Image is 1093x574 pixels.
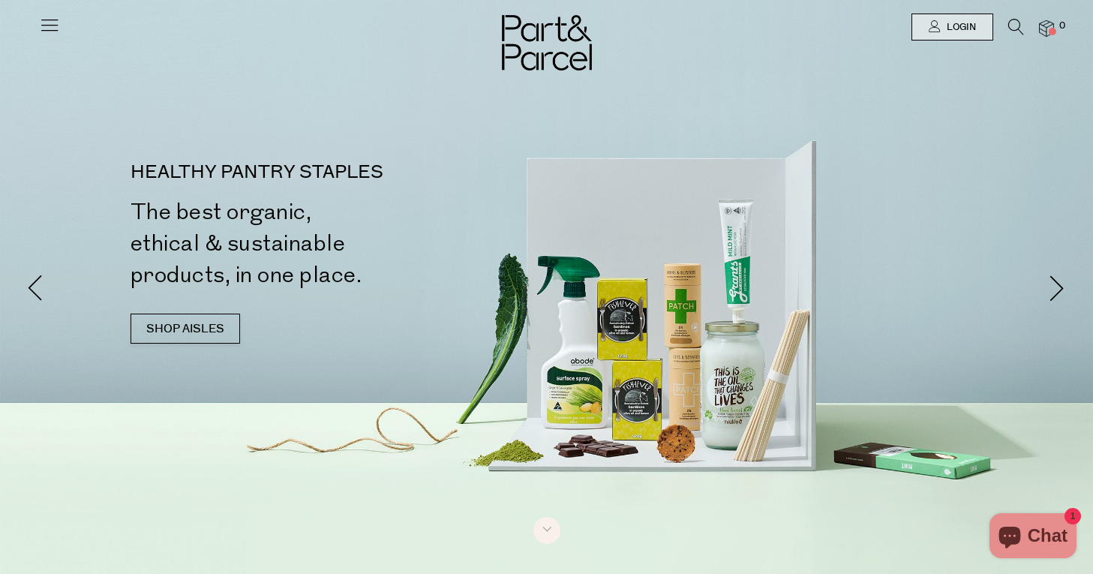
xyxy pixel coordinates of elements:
[131,314,240,344] a: SHOP AISLES
[985,513,1081,562] inbox-online-store-chat: Shopify online store chat
[911,14,993,41] a: Login
[1039,20,1054,36] a: 0
[131,164,553,182] p: HEALTHY PANTRY STAPLES
[1055,20,1069,33] span: 0
[131,197,553,291] h2: The best organic, ethical & sustainable products, in one place.
[943,21,976,34] span: Login
[502,15,592,71] img: Part&Parcel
